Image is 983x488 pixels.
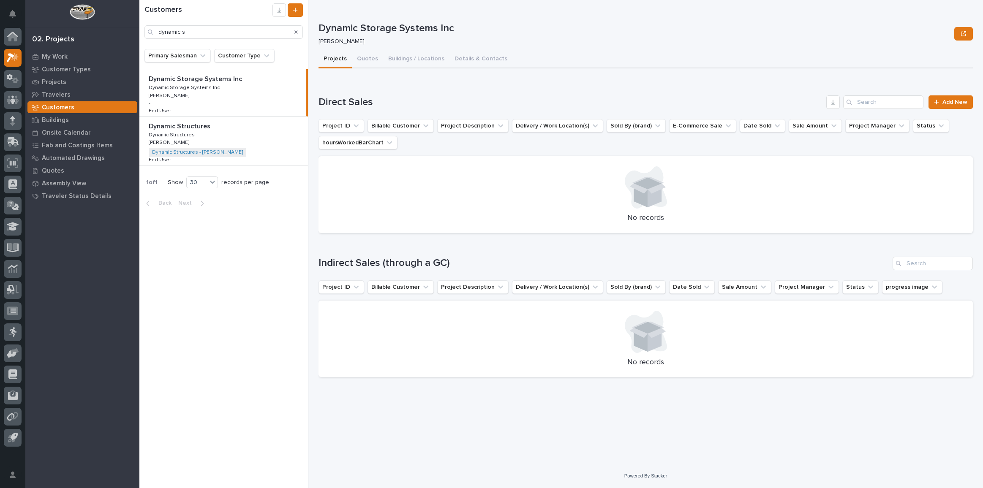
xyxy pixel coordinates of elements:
[42,91,71,99] p: Travelers
[740,119,785,133] button: Date Sold
[25,50,139,63] a: My Work
[221,179,269,186] p: records per page
[512,119,603,133] button: Delivery / Work Location(s)
[25,76,139,88] a: Projects
[718,280,771,294] button: Sale Amount
[149,100,150,106] p: -
[607,119,666,133] button: Sold By (brand)
[214,49,275,62] button: Customer Type
[319,136,398,149] button: hoursWorkedBarChart
[70,4,95,20] img: Workspace Logo
[42,180,86,187] p: Assembly View
[144,5,272,15] h1: Customers
[25,63,139,76] a: Customer Types
[25,139,139,152] a: Fab and Coatings Items
[139,172,164,193] p: 1 of 1
[25,114,139,126] a: Buildings
[843,95,923,109] input: Search
[929,95,973,109] a: Add New
[319,96,823,108] h1: Direct Sales
[368,280,434,294] button: Billable Customer
[25,101,139,114] a: Customers
[329,214,963,223] p: No records
[175,199,211,207] button: Next
[42,53,68,61] p: My Work
[842,280,879,294] button: Status
[149,121,212,130] p: Dynamic Structures
[319,38,948,45] p: [PERSON_NAME]
[789,119,842,133] button: Sale Amount
[168,179,183,186] p: Show
[437,280,509,294] button: Project Description
[913,119,949,133] button: Status
[144,25,303,39] input: Search
[775,280,839,294] button: Project Manager
[153,199,172,207] span: Back
[319,22,951,35] p: Dynamic Storage Systems Inc
[42,117,69,124] p: Buildings
[329,358,963,367] p: No records
[25,164,139,177] a: Quotes
[624,473,667,478] a: Powered By Stacker
[149,130,196,138] p: Dynamic Structures
[449,51,512,68] button: Details & Contacts
[187,178,207,187] div: 30
[607,280,666,294] button: Sold By (brand)
[42,129,91,137] p: Onsite Calendar
[149,155,173,163] p: End User
[149,83,221,91] p: Dynamic Storage Systems Inc
[669,280,715,294] button: Date Sold
[893,257,973,270] input: Search
[149,73,244,83] p: Dynamic Storage Systems Inc
[42,79,66,86] p: Projects
[383,51,449,68] button: Buildings / Locations
[4,5,22,23] button: Notifications
[32,35,74,44] div: 02. Projects
[149,138,191,146] p: [PERSON_NAME]
[42,142,113,149] p: Fab and Coatings Items
[149,91,191,99] p: [PERSON_NAME]
[25,126,139,139] a: Onsite Calendar
[437,119,509,133] button: Project Description
[352,51,383,68] button: Quotes
[42,167,64,175] p: Quotes
[368,119,434,133] button: Billable Customer
[42,155,105,162] p: Automated Drawings
[882,280,942,294] button: progress image
[139,117,308,165] a: Dynamic StructuresDynamic Structures Dynamic StructuresDynamic Structures [PERSON_NAME][PERSON_NA...
[319,119,364,133] button: Project ID
[25,152,139,164] a: Automated Drawings
[42,104,74,111] p: Customers
[845,119,909,133] button: Project Manager
[139,69,308,117] a: Dynamic Storage Systems IncDynamic Storage Systems Inc Dynamic Storage Systems IncDynamic Storage...
[178,199,197,207] span: Next
[139,199,175,207] button: Back
[42,66,91,73] p: Customer Types
[144,49,211,62] button: Primary Salesman
[42,192,112,200] p: Traveler Status Details
[25,177,139,190] a: Assembly View
[319,51,352,68] button: Projects
[319,257,889,269] h1: Indirect Sales (through a GC)
[11,10,22,24] div: Notifications
[319,280,364,294] button: Project ID
[942,99,967,105] span: Add New
[512,280,603,294] button: Delivery / Work Location(s)
[669,119,736,133] button: E-Commerce Sale
[25,190,139,202] a: Traveler Status Details
[25,88,139,101] a: Travelers
[149,106,173,114] p: End User
[152,149,243,155] a: Dynamic Structures - [PERSON_NAME]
